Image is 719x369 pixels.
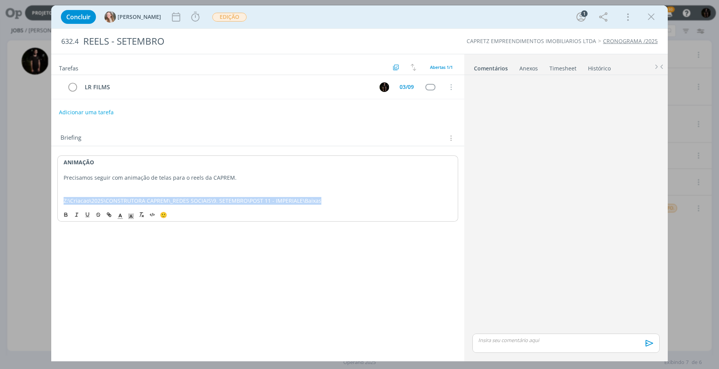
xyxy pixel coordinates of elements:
span: Abertas 1/1 [430,64,453,70]
img: G [104,11,116,23]
img: arrow-down-up.svg [411,64,416,71]
p: Precisamos seguir com animação de telas para o reels da CAPREM. [64,174,452,182]
p: Z:\Criacao\2025\CONSTRUTORA CAPREM\_REDES SOCIAIS\9. SETEMBRO\POST 11 - IMPERIALE\Baixas [64,197,452,205]
div: REELS - SETEMBRO [80,32,406,51]
a: Timesheet [549,61,577,72]
div: LR FILMS [81,82,372,92]
span: [PERSON_NAME] [118,14,161,20]
button: Adicionar uma tarefa [59,105,114,119]
div: dialog [51,5,668,361]
button: C [378,81,390,93]
button: G[PERSON_NAME] [104,11,161,23]
a: Comentários [474,61,508,72]
div: 03/09 [400,84,414,90]
div: Anexos [519,65,538,72]
span: EDIÇÃO [212,13,247,22]
div: 1 [581,10,588,17]
span: Cor de Fundo [126,210,136,219]
a: Histórico [588,61,611,72]
button: EDIÇÃO [212,12,247,22]
strong: ANIMAÇÃO [64,159,94,166]
span: Tarefas [59,63,78,72]
button: 🙂 [158,210,169,219]
span: Briefing [60,133,81,143]
button: 1 [575,11,587,23]
button: Concluir [61,10,96,24]
img: C [380,82,389,92]
a: CRONOGRAMA /2025 [603,37,658,45]
span: 632.4 [61,37,79,46]
a: CAPRETZ EMPREENDIMENTOS IMOBILIARIOS LTDA [467,37,596,45]
span: Concluir [66,14,91,20]
span: Cor do Texto [115,210,126,219]
span: 🙂 [160,211,167,219]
